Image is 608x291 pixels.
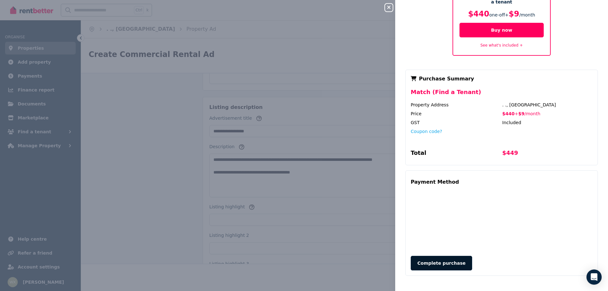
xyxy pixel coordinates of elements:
div: Open Intercom Messenger [586,269,602,285]
div: Purchase Summary [411,75,592,83]
iframe: Secure payment input frame [409,190,594,250]
div: GST [411,119,501,126]
span: $440 [502,111,515,116]
div: Payment Method [411,176,459,188]
div: Total [411,149,501,160]
div: . ., [GEOGRAPHIC_DATA] [502,102,592,108]
span: $440 [468,9,489,18]
button: Complete purchase [411,256,472,270]
span: + [505,12,509,17]
div: Price [411,111,501,117]
span: + [515,111,518,116]
div: $449 [502,149,592,160]
a: See what's included + [480,43,523,47]
button: Buy now [459,23,544,37]
span: / month [524,111,540,116]
button: Coupon code? [411,128,442,135]
span: / month [519,12,535,17]
span: $9 [518,111,524,116]
div: Match (Find a Tenant) [411,88,592,102]
div: Property Address [411,102,501,108]
div: Included [502,119,592,126]
span: one-off [489,12,505,17]
span: $9 [509,9,519,18]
